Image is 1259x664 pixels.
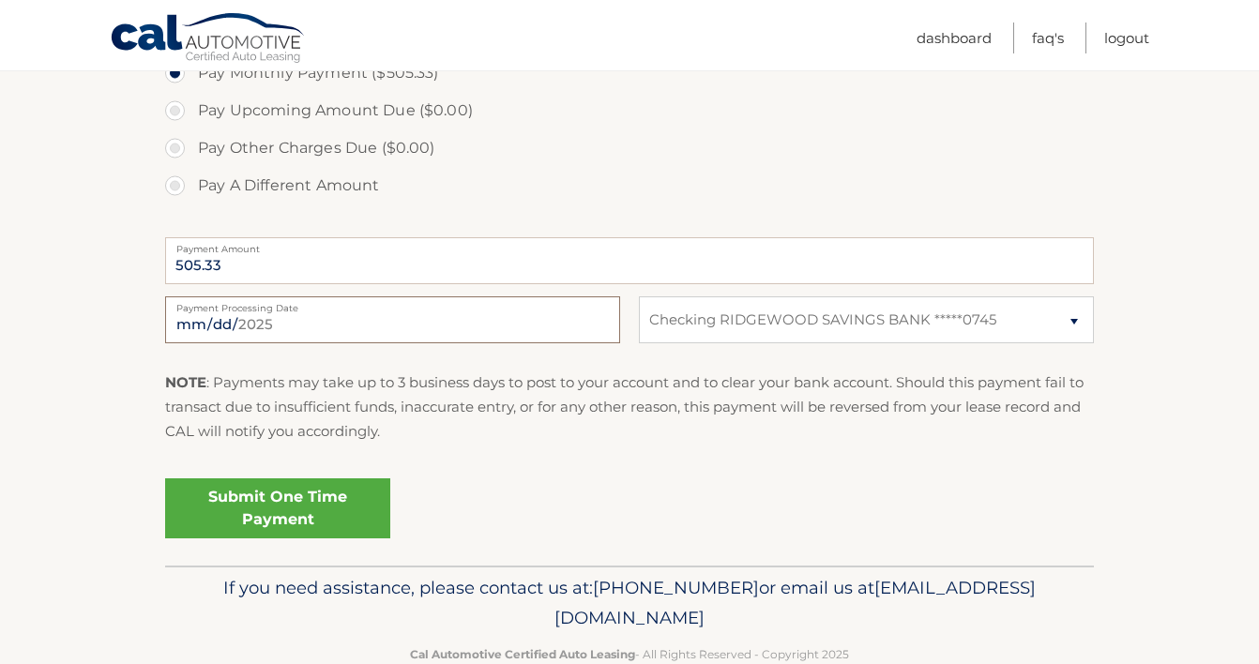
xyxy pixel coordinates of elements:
a: FAQ's [1032,23,1064,53]
a: Dashboard [917,23,992,53]
label: Pay Other Charges Due ($0.00) [165,129,1094,167]
input: Payment Amount [165,237,1094,284]
input: Payment Date [165,296,620,343]
span: [EMAIL_ADDRESS][DOMAIN_NAME] [554,577,1036,628]
label: Pay Monthly Payment ($505.33) [165,54,1094,92]
label: Pay Upcoming Amount Due ($0.00) [165,92,1094,129]
p: : Payments may take up to 3 business days to post to your account and to clear your bank account.... [165,370,1094,445]
label: Payment Amount [165,237,1094,252]
a: Logout [1104,23,1149,53]
p: If you need assistance, please contact us at: or email us at [177,573,1082,633]
p: - All Rights Reserved - Copyright 2025 [177,644,1082,664]
label: Payment Processing Date [165,296,620,311]
label: Pay A Different Amount [165,167,1094,204]
strong: Cal Automotive Certified Auto Leasing [410,647,635,661]
span: [PHONE_NUMBER] [593,577,759,598]
strong: NOTE [165,373,206,391]
a: Cal Automotive [110,12,307,67]
a: Submit One Time Payment [165,478,390,538]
